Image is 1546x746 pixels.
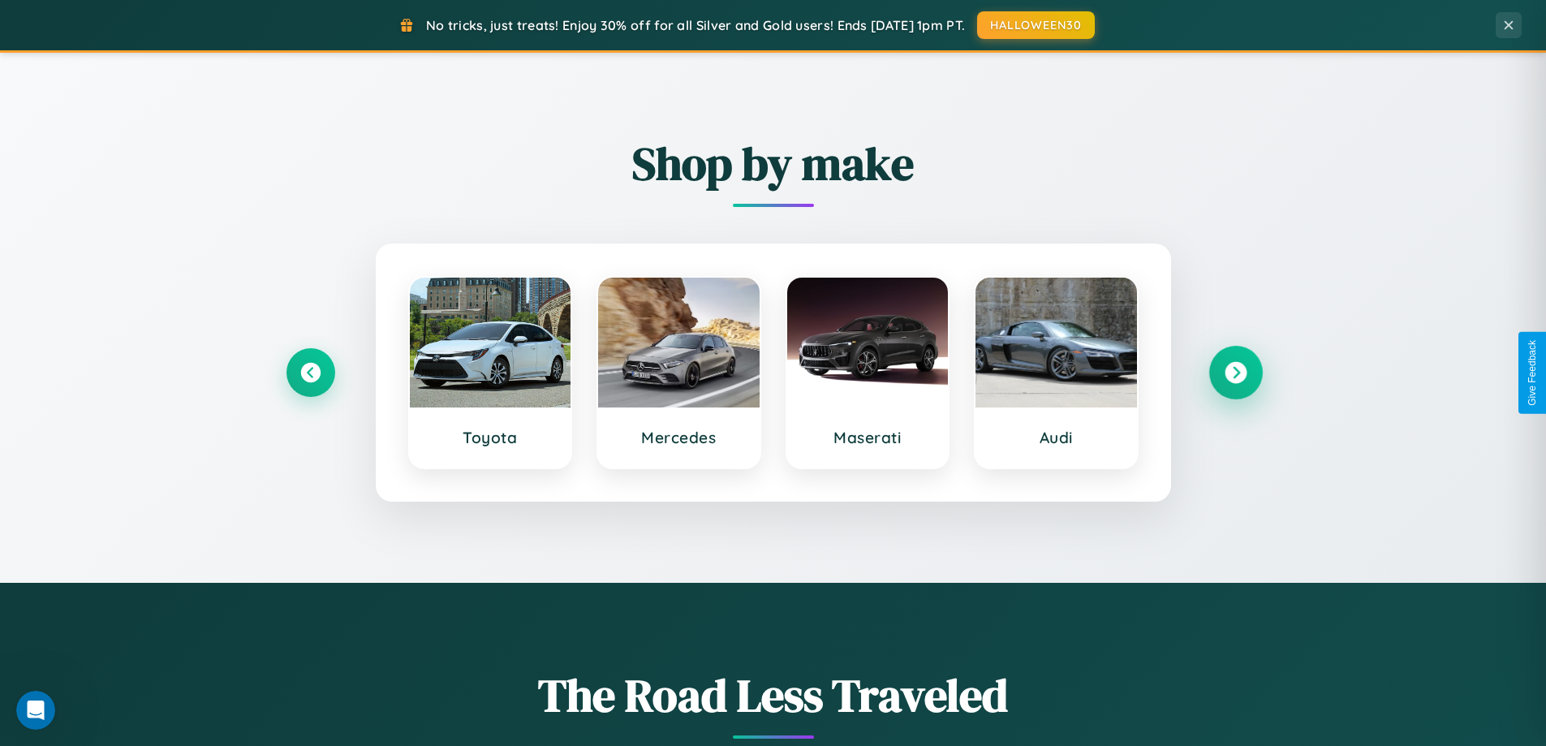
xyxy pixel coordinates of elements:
h1: The Road Less Traveled [286,664,1260,727]
h3: Audi [992,428,1121,447]
button: HALLOWEEN30 [977,11,1095,39]
span: No tricks, just treats! Enjoy 30% off for all Silver and Gold users! Ends [DATE] 1pm PT. [426,17,965,33]
h2: Shop by make [286,132,1260,195]
iframe: Intercom live chat [16,691,55,730]
h3: Maserati [803,428,932,447]
div: Give Feedback [1527,340,1538,406]
h3: Toyota [426,428,555,447]
h3: Mercedes [614,428,743,447]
